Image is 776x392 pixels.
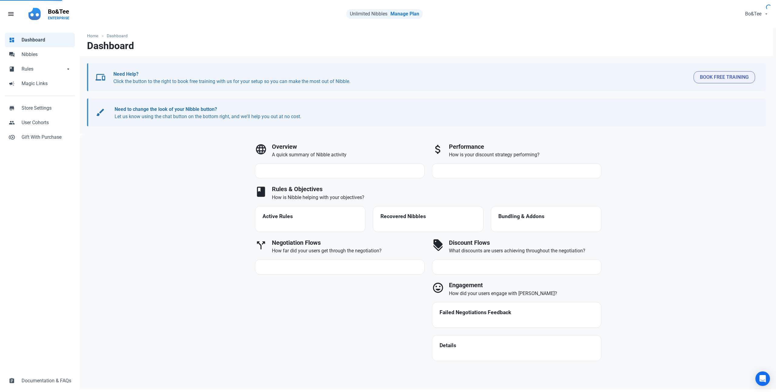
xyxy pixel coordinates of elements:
[272,194,601,201] p: How is Nibble helping with your objectives?
[5,62,75,76] a: bookRulesarrow_drop_down
[9,36,15,42] span: dashboard
[9,65,15,71] span: book
[432,143,444,155] span: attach_money
[745,10,761,18] span: Bo&Tee
[22,377,71,384] span: Documentation & FAQs
[449,247,602,254] p: What discounts are users achieving throughout the negotiation?
[80,28,773,40] nav: breadcrumbs
[5,130,75,145] a: control_point_duplicateGift With Purchase
[255,143,267,155] span: language
[272,239,425,246] h3: Negotiation Flows
[390,11,419,17] a: Manage Plan
[9,105,15,111] span: store
[65,65,71,71] span: arrow_drop_down
[449,239,602,246] h3: Discount Flows
[5,374,75,388] a: assignmentDocumentation & FAQs
[440,310,594,316] h4: Failed Negotiations Feedback
[5,76,75,91] a: campaignMagic Links
[255,186,267,198] span: book
[115,106,749,120] p: Let us know using the chat button on the bottom right, and we'll help you out at no cost.
[272,247,425,254] p: How far did your users get through the negotiation?
[740,8,772,20] button: Bo&Tee
[449,282,602,289] h3: Engagement
[498,214,594,220] h4: Bundling & Addons
[22,80,71,87] span: Magic Links
[22,65,65,73] span: Rules
[755,371,770,386] div: Open Intercom Messenger
[44,5,73,23] a: Bo&TeeENTERPRISE
[272,151,425,158] p: A quick summary of Nibble activity
[48,7,69,16] p: Bo&Tee
[115,106,217,112] b: Need to change the look of your Nibble button?
[440,343,594,349] h4: Details
[9,51,15,57] span: forum
[272,143,425,150] h3: Overview
[432,282,444,294] span: mood
[113,71,139,77] b: Need Help?
[22,36,71,44] span: Dashboard
[432,239,444,251] span: discount
[48,16,69,21] p: ENTERPRISE
[22,119,71,126] span: User Cohorts
[87,33,101,39] a: Home
[22,134,71,141] span: Gift With Purchase
[22,51,71,58] span: Nibbles
[95,72,105,82] span: devices
[5,101,75,115] a: storeStore Settings
[87,40,134,51] h1: Dashboard
[9,377,15,383] span: assignment
[263,214,358,220] h4: Active Rules
[9,119,15,125] span: people
[350,11,387,17] span: Unlimited Nibbles
[5,33,75,47] a: dashboardDashboard
[380,214,476,220] h4: Recovered Nibbles
[255,239,267,251] span: call_split
[272,186,601,193] h3: Rules & Objectives
[694,71,755,83] button: Book Free Training
[5,115,75,130] a: peopleUser Cohorts
[9,134,15,140] span: control_point_duplicate
[9,80,15,86] span: campaign
[7,10,15,18] span: menu
[700,74,749,81] span: Book Free Training
[449,151,602,158] p: How is your discount strategy performing?
[95,108,105,117] span: brush
[5,47,75,62] a: forumNibbles
[22,105,71,112] span: Store Settings
[449,143,602,150] h3: Performance
[449,290,602,297] p: How did your users engage with [PERSON_NAME]?
[113,71,689,85] p: Click the button to the right to book free training with us for your setup so you can make the mo...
